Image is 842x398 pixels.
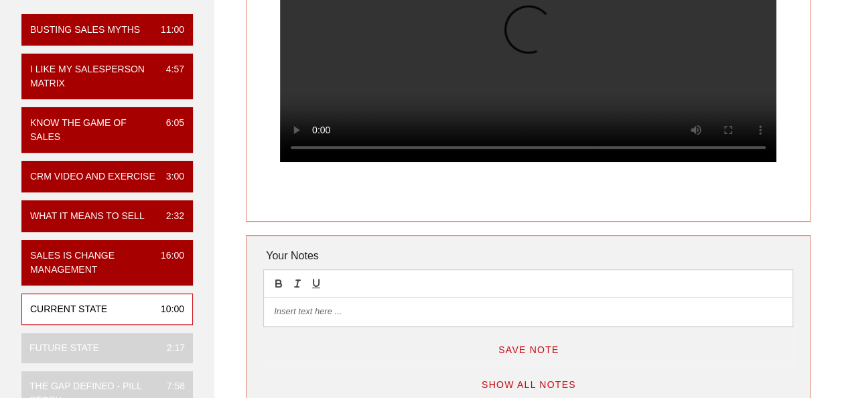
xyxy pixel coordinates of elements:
[155,116,184,144] div: 6:05
[30,62,155,90] div: I Like My Salesperson Matrix
[155,209,184,223] div: 2:32
[156,341,185,355] div: 2:17
[30,209,145,223] div: What it means to sell
[498,344,559,355] span: Save Note
[470,373,587,397] button: Show All Notes
[30,23,140,37] div: Busting Sales Myths
[150,249,184,277] div: 16:00
[30,249,150,277] div: Sales is Change Management
[263,243,793,269] div: Your Notes
[155,62,184,90] div: 4:57
[30,302,107,316] div: Current State
[155,170,184,184] div: 3:00
[30,116,155,144] div: Know the Game of Sales
[150,23,184,37] div: 11:00
[487,338,570,362] button: Save Note
[30,170,155,184] div: CRM VIDEO and EXERCISE
[29,341,99,355] div: Future State
[481,379,576,390] span: Show All Notes
[150,302,184,316] div: 10:00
